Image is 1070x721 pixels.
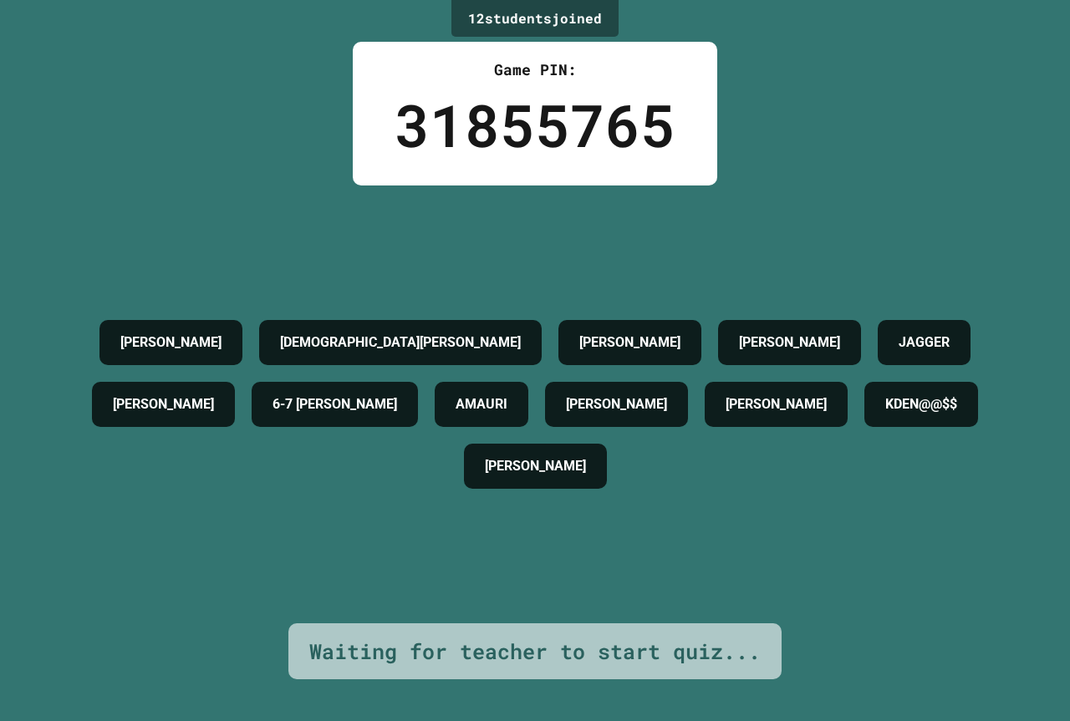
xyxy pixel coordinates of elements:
[899,333,950,353] h4: JAGGER
[485,456,586,476] h4: [PERSON_NAME]
[113,394,214,414] h4: [PERSON_NAME]
[885,394,957,414] h4: KDEN@@$$
[739,333,840,353] h4: [PERSON_NAME]
[309,636,761,668] div: Waiting for teacher to start quiz...
[120,333,222,353] h4: [PERSON_NAME]
[566,394,667,414] h4: [PERSON_NAME]
[395,81,675,169] div: 31855765
[273,394,397,414] h4: 6-7 [PERSON_NAME]
[395,58,675,81] div: Game PIN:
[280,333,521,353] h4: [DEMOGRAPHIC_DATA][PERSON_NAME]
[579,333,680,353] h4: [PERSON_NAME]
[456,394,507,414] h4: AMAURI
[726,394,827,414] h4: [PERSON_NAME]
